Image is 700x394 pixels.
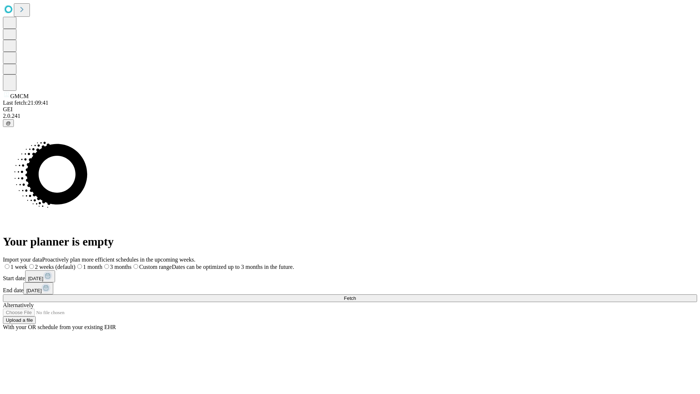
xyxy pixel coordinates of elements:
[35,264,75,270] span: 2 weeks (default)
[3,113,697,119] div: 2.0.241
[3,282,697,294] div: End date
[83,264,102,270] span: 1 month
[10,93,29,99] span: GMCM
[172,264,294,270] span: Dates can be optimized up to 3 months in the future.
[3,316,36,324] button: Upload a file
[133,264,138,269] input: Custom rangeDates can be optimized up to 3 months in the future.
[29,264,34,269] input: 2 weeks (default)
[5,264,9,269] input: 1 week
[3,302,34,308] span: Alternatively
[23,282,53,294] button: [DATE]
[3,256,42,263] span: Import your data
[3,235,697,248] h1: Your planner is empty
[3,100,48,106] span: Last fetch: 21:09:41
[42,256,195,263] span: Proactively plan more efficient schedules in the upcoming weeks.
[3,324,116,330] span: With your OR schedule from your existing EHR
[28,276,43,281] span: [DATE]
[26,288,42,293] span: [DATE]
[3,294,697,302] button: Fetch
[139,264,172,270] span: Custom range
[3,270,697,282] div: Start date
[25,270,55,282] button: [DATE]
[11,264,27,270] span: 1 week
[344,295,356,301] span: Fetch
[104,264,109,269] input: 3 months
[110,264,132,270] span: 3 months
[77,264,82,269] input: 1 month
[3,106,697,113] div: GEI
[6,120,11,126] span: @
[3,119,14,127] button: @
